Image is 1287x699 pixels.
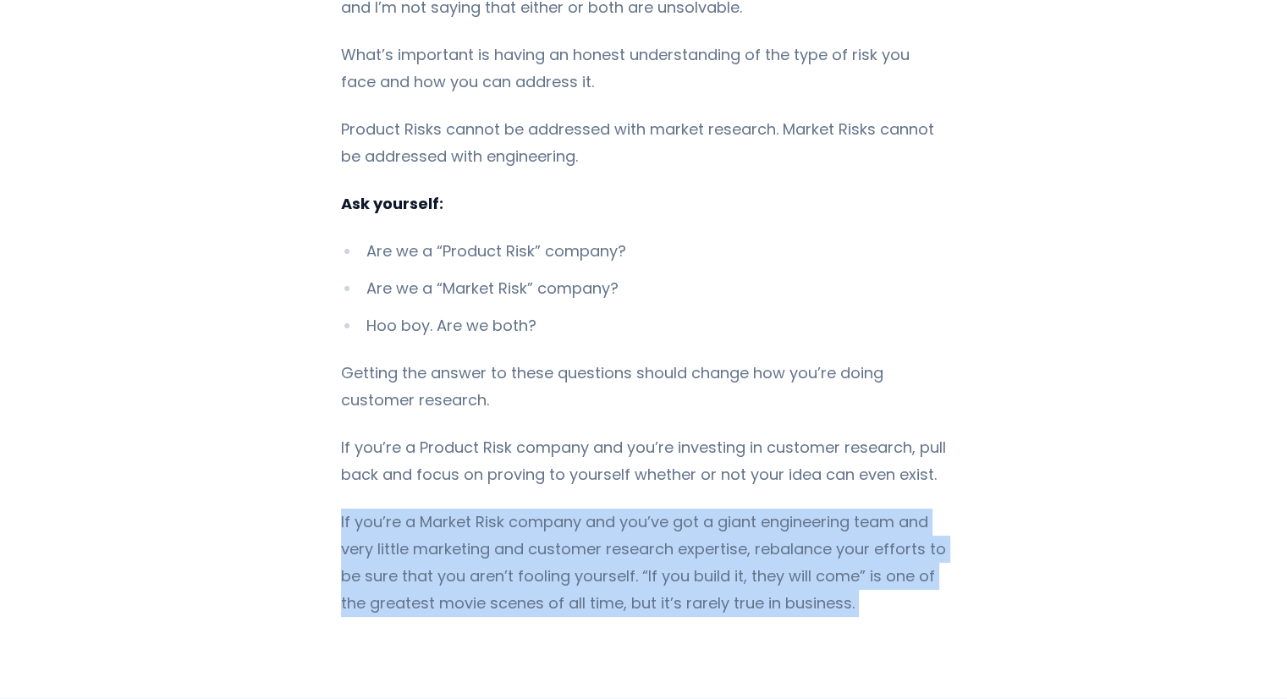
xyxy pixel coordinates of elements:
[341,193,443,214] strong: Ask yourself:
[341,275,946,302] li: Are we a “Market Risk” company?
[341,41,946,96] p: What’s important is having an honest understanding of the type of risk you face and how you can a...
[341,116,946,170] p: Product Risks cannot be addressed with market research. Market Risks cannot be addressed with eng...
[341,360,946,414] p: Getting the answer to these questions should change how you’re doing customer research.
[341,509,946,617] p: If you’re a Market Risk company and you’ve got a giant engineering team and very little marketing...
[341,312,946,339] li: Hoo boy. Are we both?
[341,434,946,488] p: If you’re a Product Risk company and you’re investing in customer research, pull back and focus o...
[341,238,946,265] li: Are we a “Product Risk” company?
